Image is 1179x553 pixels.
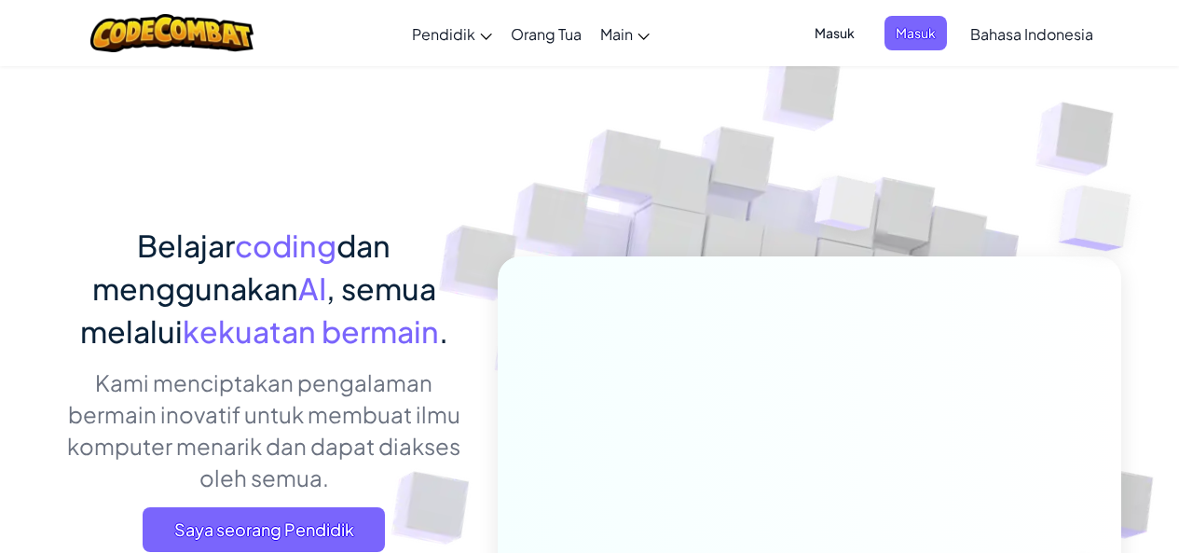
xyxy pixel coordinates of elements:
span: Bahasa Indonesia [970,24,1093,44]
img: CodeCombat logo [90,14,254,52]
span: Belajar [137,227,235,264]
img: Overlap cubes [779,139,913,278]
button: Masuk [803,16,866,50]
span: Main [600,24,633,44]
p: Kami menciptakan pengalaman bermain inovatif untuk membuat ilmu komputer menarik dan dapat diakse... [59,366,470,493]
a: Orang Tua [501,8,591,59]
button: Masuk [884,16,947,50]
span: AI [298,270,326,307]
span: . [439,312,448,350]
a: Main [591,8,659,59]
span: Pendidik [412,24,475,44]
a: Pendidik [403,8,501,59]
span: kekuatan bermain [183,312,439,350]
a: Bahasa Indonesia [961,8,1103,59]
a: Saya seorang Pendidik [143,507,385,552]
span: coding [235,227,336,264]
